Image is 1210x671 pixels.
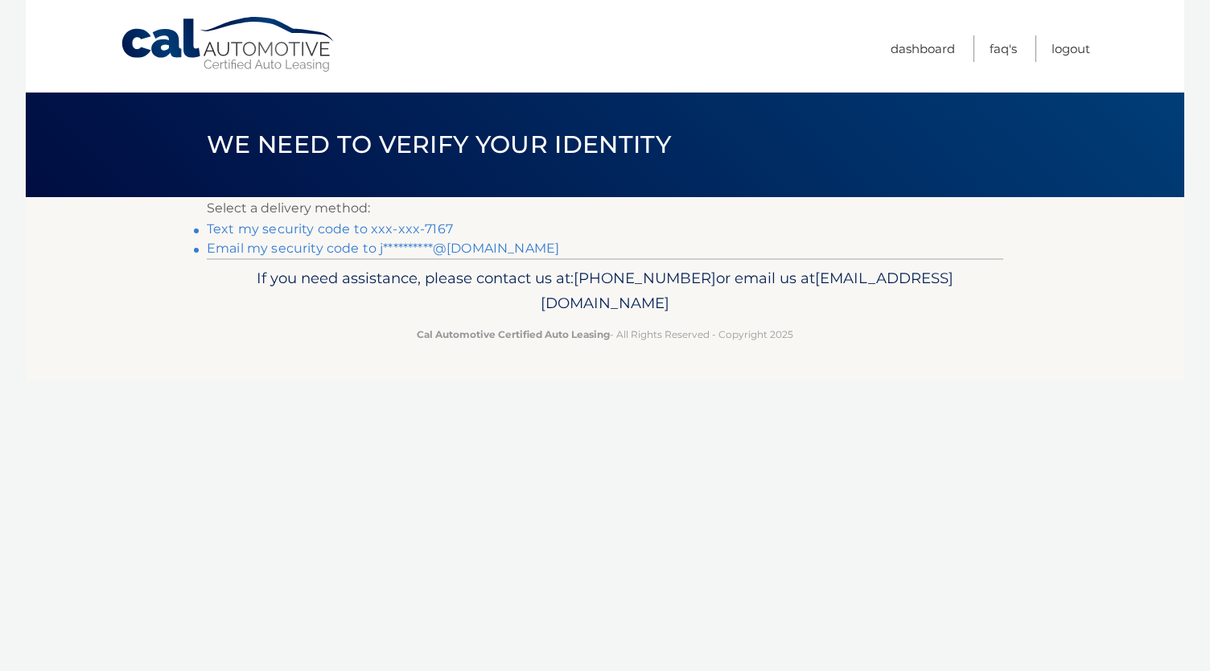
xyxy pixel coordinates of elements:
[217,266,993,317] p: If you need assistance, please contact us at: or email us at
[417,328,610,340] strong: Cal Automotive Certified Auto Leasing
[120,16,337,73] a: Cal Automotive
[891,35,955,62] a: Dashboard
[1052,35,1090,62] a: Logout
[217,326,993,343] p: - All Rights Reserved - Copyright 2025
[574,269,716,287] span: [PHONE_NUMBER]
[207,130,671,159] span: We need to verify your identity
[207,241,559,256] a: Email my security code to j**********@[DOMAIN_NAME]
[990,35,1017,62] a: FAQ's
[207,197,1003,220] p: Select a delivery method:
[207,221,453,237] a: Text my security code to xxx-xxx-7167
